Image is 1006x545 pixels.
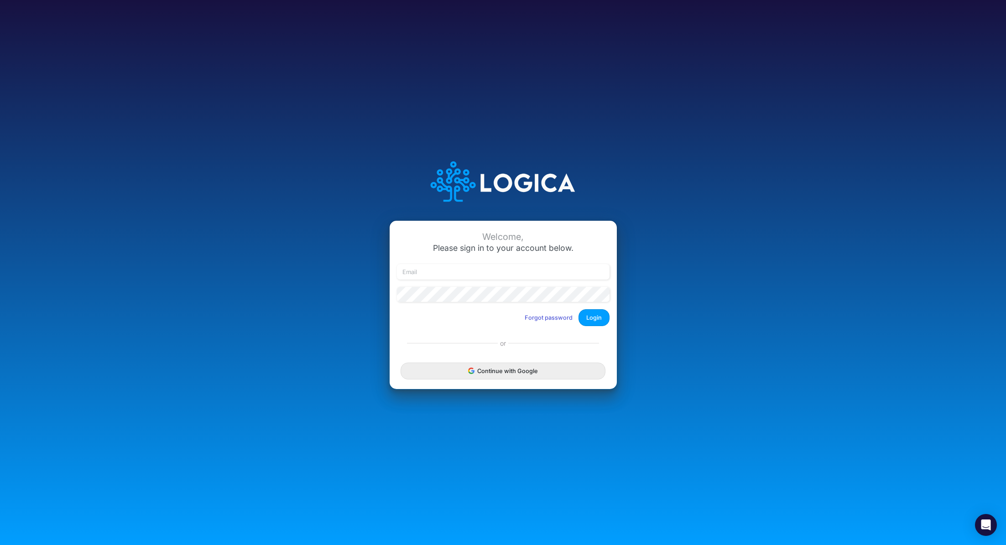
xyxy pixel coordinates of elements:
button: Forgot password [519,310,579,325]
div: Welcome, [397,232,610,242]
div: Open Intercom Messenger [975,514,997,536]
input: Email [397,264,610,280]
button: Continue with Google [401,363,605,379]
button: Login [579,309,610,326]
span: Please sign in to your account below. [433,243,573,253]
